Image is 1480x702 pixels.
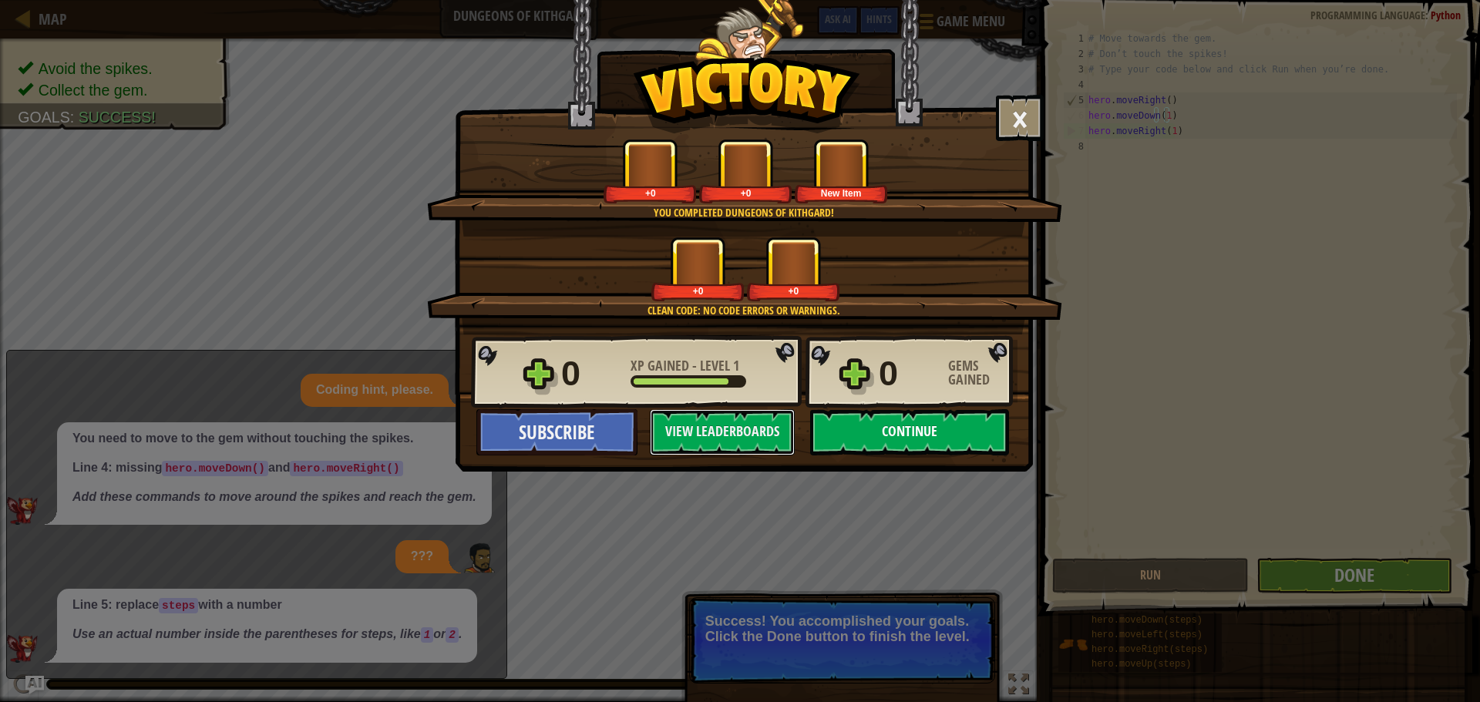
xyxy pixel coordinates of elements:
button: View Leaderboards [650,409,795,455]
div: +0 [607,187,694,199]
div: 0 [879,349,939,398]
div: - [631,359,739,373]
div: 0 [561,349,621,398]
div: +0 [750,285,837,297]
img: Victory [633,57,860,134]
div: New Item [798,187,885,199]
div: +0 [702,187,789,199]
button: Subscribe [476,409,637,455]
button: Continue [810,409,1009,455]
div: You completed Dungeons of Kithgard! [500,205,987,220]
div: Gems Gained [948,359,1017,387]
button: × [996,95,1044,141]
div: +0 [654,285,742,297]
span: XP Gained [631,356,692,375]
span: Level [697,356,733,375]
div: Clean code: no code errors or warnings. [500,303,987,318]
span: 1 [733,356,739,375]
